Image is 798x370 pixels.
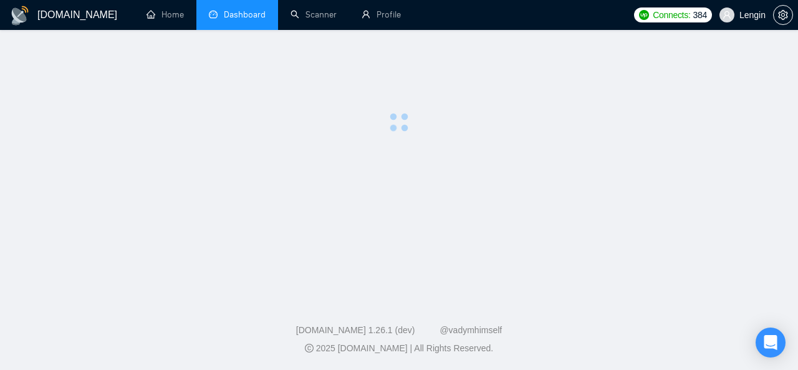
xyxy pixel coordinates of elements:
a: [DOMAIN_NAME] 1.26.1 (dev) [296,325,415,335]
span: user [723,11,731,19]
a: setting [773,10,793,20]
span: Connects: [653,8,690,22]
img: logo [10,6,30,26]
img: upwork-logo.png [639,10,649,20]
a: @vadymhimself [440,325,502,335]
a: userProfile [362,9,401,20]
span: copyright [305,344,314,353]
div: 2025 [DOMAIN_NAME] | All Rights Reserved. [10,342,788,355]
button: setting [773,5,793,25]
div: Open Intercom Messenger [756,328,786,358]
span: setting [774,10,792,20]
span: 384 [693,8,706,22]
span: dashboard [209,10,218,19]
a: homeHome [147,9,184,20]
a: searchScanner [291,9,337,20]
span: Dashboard [224,9,266,20]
